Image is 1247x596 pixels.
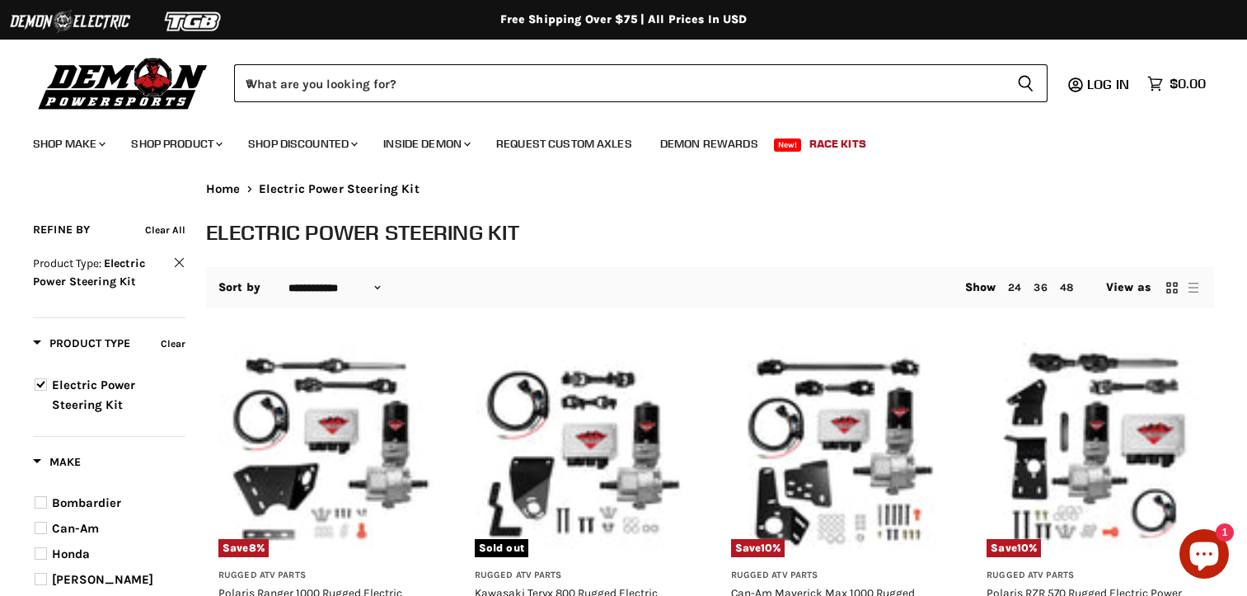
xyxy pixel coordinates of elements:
span: Product Type [33,336,130,350]
a: Demon Rewards [648,127,771,161]
span: Electric Power Steering Kit [52,378,135,412]
inbox-online-store-chat: Shopify online store chat [1174,529,1234,583]
span: 10 [761,542,772,554]
button: Clear all filters [145,221,185,239]
span: Honda [52,547,90,561]
img: Demon Electric Logo 2 [8,6,132,37]
a: Can-Am Maverick Max 1000 Rugged Electric Power Steering KitSave10% [731,343,946,558]
span: $0.00 [1170,76,1206,92]
span: New! [774,138,802,152]
span: Save % [987,539,1041,557]
span: Refine By [33,223,90,237]
span: Log in [1087,76,1129,92]
button: Filter by Make [33,454,81,475]
span: 10 [1017,542,1029,554]
span: Show [965,280,996,294]
img: Polaris RZR 570 Rugged Electric Power Steering Kit [987,343,1202,558]
a: 48 [1060,281,1073,293]
span: Make [33,455,81,469]
a: Kawasaki Teryx 800 Rugged Electric Power Steering KitSold out [475,343,690,558]
a: 36 [1034,281,1047,293]
span: [PERSON_NAME] [52,572,153,587]
h1: Electric Power Steering Kit [206,218,1214,246]
a: Home [206,182,241,196]
h3: Rugged ATV Parts [218,570,434,582]
a: Shop Make [21,127,115,161]
img: Can-Am Maverick Max 1000 Rugged Electric Power Steering Kit [731,343,946,558]
span: Electric Power Steering Kit [259,182,420,196]
span: Save % [218,539,269,557]
a: Log in [1080,77,1139,92]
a: Request Custom Axles [484,127,645,161]
h3: Rugged ATV Parts [987,570,1202,582]
label: Sort by [218,281,260,294]
span: Bombardier [52,495,121,510]
a: Inside Demon [371,127,481,161]
a: Polaris RZR 570 Rugged Electric Power Steering KitSave10% [987,343,1202,558]
span: Sold out [475,539,528,557]
button: Filter by Product Type [33,336,130,356]
form: Product [234,64,1048,102]
img: Demon Powersports [33,54,213,112]
a: Polaris Ranger 1000 Rugged Electric Power Steering KitSave8% [218,343,434,558]
a: 24 [1008,281,1021,293]
button: Clear filter by Product Type [157,335,185,357]
nav: Collection utilities [206,267,1214,308]
input: When autocomplete results are available use up and down arrows to review and enter to select [234,64,1004,102]
button: Search [1004,64,1048,102]
img: Kawasaki Teryx 800 Rugged Electric Power Steering Kit [475,343,690,558]
button: list view [1185,279,1202,296]
a: $0.00 [1139,72,1214,96]
nav: Breadcrumbs [206,182,1214,196]
a: Shop Discounted [236,127,368,161]
h3: Rugged ATV Parts [731,570,946,582]
a: Race Kits [797,127,879,161]
ul: Main menu [21,120,1202,161]
span: 8 [249,542,256,554]
h3: Rugged ATV Parts [475,570,690,582]
img: Polaris Ranger 1000 Rugged Electric Power Steering Kit [218,343,434,558]
span: Product Type: [33,256,101,270]
span: View as [1106,281,1151,294]
span: Save % [731,539,785,557]
button: grid view [1164,279,1180,296]
span: Can-Am [52,521,99,536]
a: Shop Product [119,127,232,161]
button: Clear filter by Product Type Electric Power Steering Kit [33,255,185,294]
img: TGB Logo 2 [132,6,255,37]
